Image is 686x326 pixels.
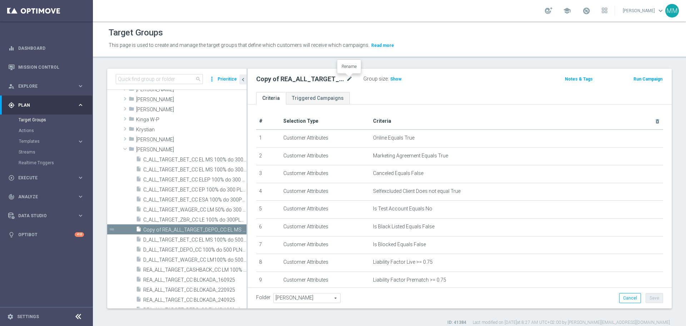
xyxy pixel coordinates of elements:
i: folder [129,86,134,94]
span: REA_ALL_TARGET_CC BLOKADA_240925 [143,297,247,303]
span: Liability Factor Live >= 0.75 [373,259,433,265]
div: Actions [19,125,92,136]
button: Notes & Tags [564,75,593,83]
span: Show [390,77,402,82]
span: Copy of REA_ALL_TARGET_DEPO_CC EL MS 100% do 300 PLN_080925 [143,227,247,233]
span: Marcin G [136,137,247,143]
div: Data Studio keyboard_arrow_right [8,213,84,219]
td: 1 [256,130,280,147]
td: 7 [256,236,280,254]
span: REA_ALL_TARGET_CC BLOKADA_160925 [143,277,247,283]
span: Kamil R. [136,97,247,103]
i: delete_forever [655,118,660,124]
i: insert_drive_file [136,206,141,214]
span: D_ALL_TARGET_DEPO_CC 100% do 500 PLN_110825 [143,247,247,253]
div: Templates keyboard_arrow_right [19,138,84,144]
span: C_ALL_TARGET_BET_CC EL MS 100% do 300 PLN_020925 [143,167,247,173]
span: Maria M. [136,147,247,153]
i: insert_drive_file [136,196,141,204]
span: REA_ALL_TARGET_DEPO_CC EL MS 100% do 300 PLN_080925 [143,307,247,313]
span: Is Black Listed Equals False [373,224,434,230]
i: folder [129,126,134,134]
button: Cancel [619,293,641,303]
span: C_ALL_TARGET_ZBR_CC LE 100% do 300PLN_220925 [143,217,247,223]
span: REA_ALL_TARGET_CC BLOKADA_220925 [143,287,247,293]
i: settings [7,313,14,320]
a: Dashboard [18,39,84,58]
i: folder [129,136,134,144]
i: insert_drive_file [136,296,141,305]
i: track_changes [8,194,15,200]
label: Folder [256,295,270,301]
i: insert_drive_file [136,306,141,315]
i: gps_fixed [8,102,15,108]
input: Quick find group or folder [116,74,203,84]
td: 3 [256,165,280,183]
i: insert_drive_file [136,266,141,274]
i: keyboard_arrow_right [77,138,84,145]
span: Templates [19,139,70,143]
div: Target Groups [19,115,92,125]
td: 5 [256,201,280,219]
i: keyboard_arrow_right [77,102,84,108]
th: # [256,113,280,130]
div: Templates [19,139,77,143]
div: +10 [75,232,84,237]
span: Krystian [136,127,247,133]
i: insert_drive_file [136,276,141,284]
i: play_circle_outline [8,175,15,181]
i: equalizer [8,45,15,52]
span: Plan [18,103,77,107]
td: Customer Attributes [280,201,370,219]
a: Target Groups [19,117,74,123]
td: Customer Attributes [280,147,370,165]
i: insert_drive_file [136,286,141,295]
span: Explore [18,84,77,88]
span: C_ALL_TARGET_BET_CC EL MS 100% do 300 PLN CZW SMS_020925 [143,157,247,163]
a: Settings [17,315,39,319]
a: Criteria [256,92,286,104]
span: This page is used to create and manage the target groups that define which customers will receive... [109,42,369,48]
i: chevron_left [240,76,247,83]
i: insert_drive_file [136,216,141,224]
span: C_ALL_TARGET_WAGER_CC LM 50% do 300 PLN_150925 [143,207,247,213]
span: Data Studio [18,214,77,218]
span: Liability Factor Prematch >= 0.75 [373,277,446,283]
i: insert_drive_file [136,246,141,254]
button: Read more [371,42,395,49]
div: gps_fixed Plan keyboard_arrow_right [8,102,84,108]
span: Online Equals True [373,135,414,141]
span: Marketing Agreement Equals True [373,153,448,159]
label: Group size [363,76,388,82]
span: Criteria [373,118,391,124]
i: person_search [8,83,15,89]
i: insert_drive_file [136,236,141,244]
i: insert_drive_file [136,256,141,264]
span: C_ALL_TARGET_BET_CC ESA 100% do 300PLN_240725 [143,197,247,203]
div: MM [665,4,679,18]
a: Realtime Triggers [19,160,74,166]
label: : [388,76,389,82]
button: Prioritize [217,74,238,84]
span: REA_ALL_TARGET_CASHBACK_CC LM 100% do 200 PLN_250925 [143,267,247,273]
button: play_circle_outline Execute keyboard_arrow_right [8,175,84,181]
div: Plan [8,102,77,108]
i: keyboard_arrow_right [77,212,84,219]
i: insert_drive_file [136,156,141,164]
label: ID: 41384 [447,320,466,326]
span: D_ALL_TARGET_BET_CC EL MS 100% do 500 PLN_040925 [143,237,247,243]
i: keyboard_arrow_right [77,174,84,181]
a: Actions [19,128,74,133]
td: 9 [256,272,280,289]
span: C_ALL_TARGET_BET_CC EP 100% do 300 PLN_040825 [143,187,247,193]
button: Mission Control [8,64,84,70]
i: folder [129,146,134,154]
span: Selfexcluded Client Does not equal True [373,188,461,194]
span: Kasia K. [136,107,247,113]
div: lightbulb Optibot +10 [8,232,84,238]
a: Streams [19,149,74,155]
div: track_changes Analyze keyboard_arrow_right [8,194,84,200]
span: search [195,76,201,82]
i: keyboard_arrow_right [77,193,84,200]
